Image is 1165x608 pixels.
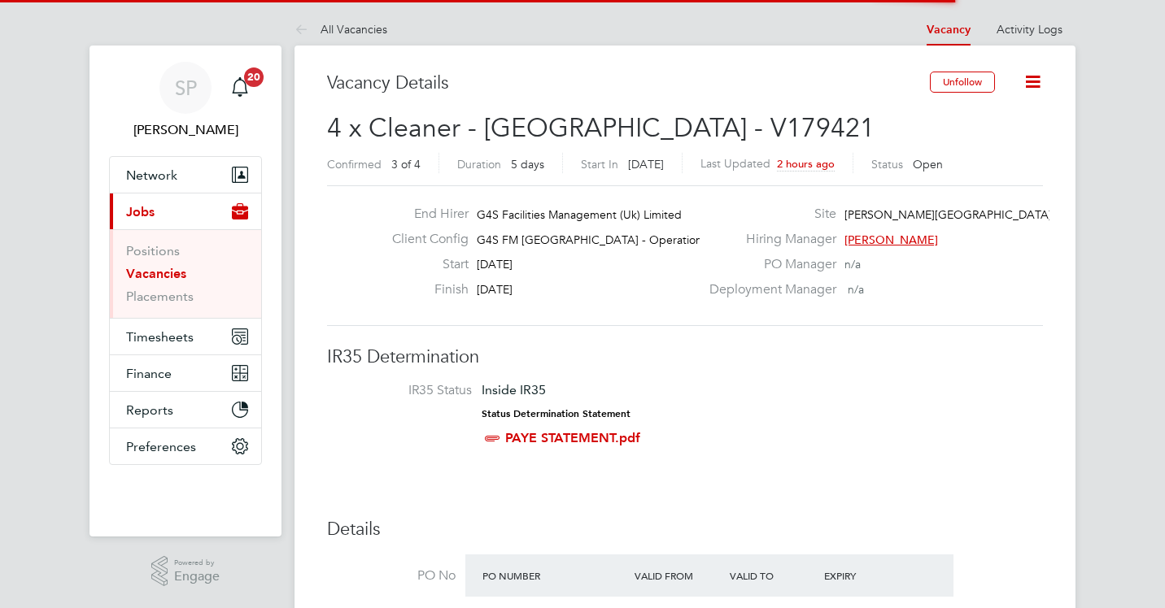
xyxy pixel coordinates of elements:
[477,257,513,271] span: [DATE]
[930,72,995,93] button: Unfollow
[581,157,618,172] label: Start In
[110,392,261,428] button: Reports
[457,157,501,172] label: Duration
[482,408,630,419] strong: Status Determination Statement
[997,22,1062,37] a: Activity Logs
[477,282,513,297] span: [DATE]
[110,428,261,464] button: Preferences
[327,72,930,95] h3: Vacancy Details
[844,207,1052,222] span: [PERSON_NAME][GEOGRAPHIC_DATA]
[820,561,915,590] div: Expiry
[126,167,177,183] span: Network
[327,112,875,144] span: 4 x Cleaner - [GEOGRAPHIC_DATA] - V179421
[126,402,173,418] span: Reports
[700,231,836,248] label: Hiring Manager
[630,561,726,590] div: Valid From
[726,561,821,590] div: Valid To
[175,77,197,98] span: SP
[174,570,220,584] span: Engage
[379,206,469,223] label: End Hirer
[700,156,770,171] label: Last Updated
[913,157,943,172] span: Open
[844,257,861,271] span: n/a
[927,23,971,37] a: Vacancy
[110,229,261,318] div: Jobs
[151,556,220,587] a: Powered byEngage
[505,430,640,445] a: PAYE STATEMENT.pdf
[511,157,544,172] span: 5 days
[478,561,630,590] div: PO Number
[327,518,1043,541] h3: Details
[109,62,262,140] a: SP[PERSON_NAME]
[700,206,836,223] label: Site
[379,281,469,298] label: Finish
[110,193,261,229] button: Jobs
[110,355,261,391] button: Finance
[295,22,387,37] a: All Vacancies
[89,46,281,536] nav: Main navigation
[343,382,472,399] label: IR35 Status
[700,281,836,298] label: Deployment Manager
[327,157,382,172] label: Confirmed
[848,282,864,297] span: n/a
[126,329,194,345] span: Timesheets
[126,366,172,381] span: Finance
[126,204,155,219] span: Jobs
[244,67,264,87] span: 20
[327,345,1043,369] h3: IR35 Determination
[224,62,256,114] a: 20
[482,382,546,397] span: Inside IR35
[126,439,196,454] span: Preferences
[379,256,469,273] label: Start
[327,567,456,584] label: PO No
[110,157,261,193] button: Network
[174,556,220,570] span: Powered by
[777,157,835,171] span: 2 hours ago
[391,157,421,172] span: 3 of 4
[844,232,938,247] span: [PERSON_NAME]
[110,481,262,507] img: fastbook-logo-retina.png
[871,157,903,172] label: Status
[126,289,194,304] a: Placements
[477,207,682,222] span: G4S Facilities Management (Uk) Limited
[126,266,186,281] a: Vacancies
[700,256,836,273] label: PO Manager
[109,120,262,140] span: Smeraldo Porcaro
[628,157,664,172] span: [DATE]
[477,232,710,247] span: G4S FM [GEOGRAPHIC_DATA] - Operational
[110,319,261,354] button: Timesheets
[126,243,180,258] a: Positions
[379,231,469,248] label: Client Config
[109,481,262,507] a: Go to home page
